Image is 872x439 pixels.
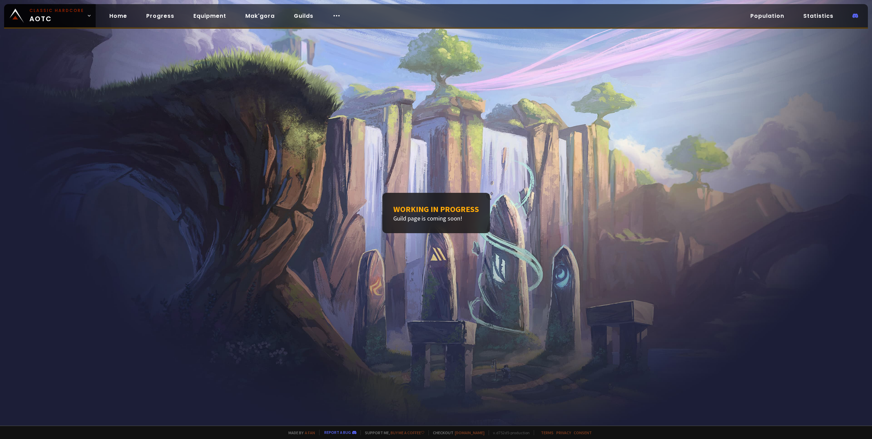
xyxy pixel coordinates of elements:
span: Made by [284,430,315,435]
a: Guilds [288,9,319,23]
small: Classic Hardcore [29,8,84,14]
span: AOTC [29,8,84,24]
a: [DOMAIN_NAME] [455,430,485,435]
a: Progress [141,9,180,23]
a: Mak'gora [240,9,280,23]
span: Checkout [428,430,485,435]
a: a fan [305,430,315,435]
a: Population [745,9,790,23]
span: Support me, [360,430,424,435]
a: Report a bug [324,430,351,435]
div: Guild page is coming soon! [382,193,490,233]
span: v. d752d5 - production [489,430,530,435]
a: Classic HardcoreAOTC [4,4,96,27]
a: Privacy [556,430,571,435]
h1: Working in progress [393,204,479,214]
a: Statistics [798,9,839,23]
a: Home [104,9,133,23]
a: Buy me a coffee [391,430,424,435]
a: Equipment [188,9,232,23]
a: Consent [574,430,592,435]
a: Terms [541,430,554,435]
